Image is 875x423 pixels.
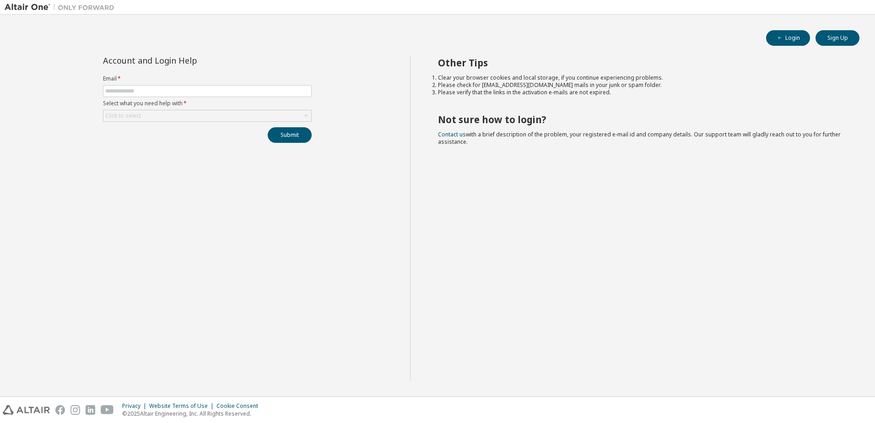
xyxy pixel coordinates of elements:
img: linkedin.svg [86,405,95,415]
li: Please check for [EMAIL_ADDRESS][DOMAIN_NAME] mails in your junk or spam folder. [438,81,843,89]
img: youtube.svg [101,405,114,415]
p: © 2025 Altair Engineering, Inc. All Rights Reserved. [122,410,264,418]
div: Website Terms of Use [149,402,216,410]
img: Altair One [5,3,119,12]
img: facebook.svg [55,405,65,415]
div: Click to select [105,112,141,119]
li: Please verify that the links in the activation e-mails are not expired. [438,89,843,96]
span: with a brief description of the problem, your registered e-mail id and company details. Our suppo... [438,130,841,146]
img: altair_logo.svg [3,405,50,415]
li: Clear your browser cookies and local storage, if you continue experiencing problems. [438,74,843,81]
div: Account and Login Help [103,57,270,64]
h2: Other Tips [438,57,843,69]
div: Privacy [122,402,149,410]
a: Contact us [438,130,466,138]
label: Email [103,75,312,82]
button: Login [766,30,810,46]
button: Sign Up [816,30,859,46]
img: instagram.svg [70,405,80,415]
div: Click to select [103,110,311,121]
label: Select what you need help with [103,100,312,107]
h2: Not sure how to login? [438,114,843,125]
button: Submit [268,127,312,143]
div: Cookie Consent [216,402,264,410]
